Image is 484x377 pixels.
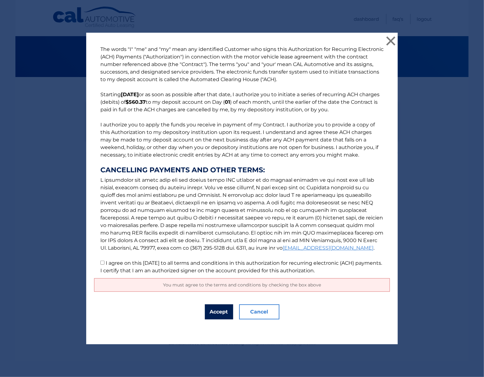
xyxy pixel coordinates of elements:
a: [EMAIL_ADDRESS][DOMAIN_NAME] [283,245,374,251]
span: You must agree to the terms and conditions by checking the box above [163,282,321,288]
strong: CANCELLING PAYMENTS AND OTHER TERMS: [100,166,384,174]
b: [DATE] [121,91,139,97]
button: × [385,35,397,47]
p: The words "I" "me" and "my" mean any identified Customer who signs this Authorization for Recurri... [94,46,390,274]
b: 01 [225,99,230,105]
button: Cancel [239,304,279,319]
label: I agree on this [DATE] to all terms and conditions in this authorization for recurring electronic... [100,260,382,274]
b: $560.37 [126,99,146,105]
button: Accept [205,304,233,319]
